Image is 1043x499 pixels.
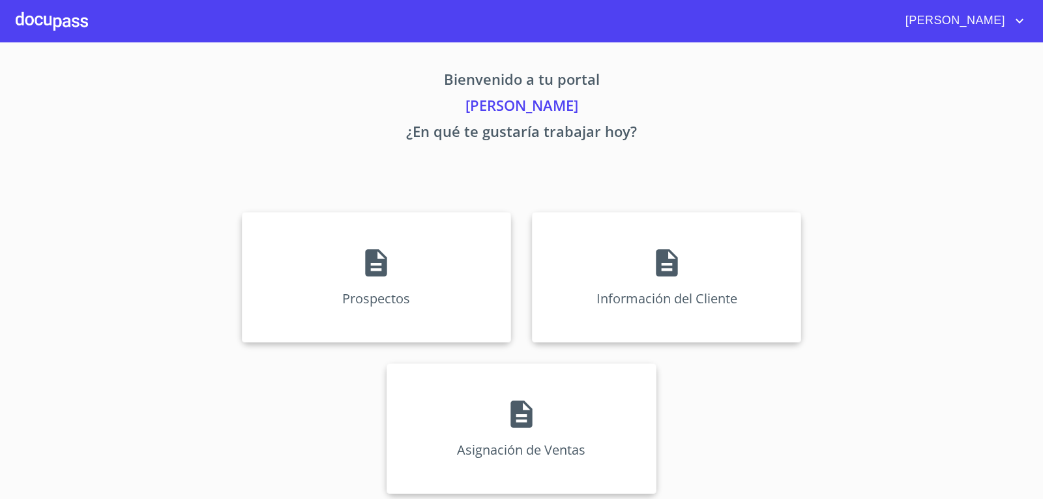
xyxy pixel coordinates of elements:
[596,290,737,307] p: Información del Cliente
[457,441,585,459] p: Asignación de Ventas
[120,95,923,121] p: [PERSON_NAME]
[120,121,923,147] p: ¿En qué te gustaría trabajar hoy?
[896,10,1027,31] button: account of current user
[342,290,410,307] p: Prospectos
[896,10,1012,31] span: [PERSON_NAME]
[120,68,923,95] p: Bienvenido a tu portal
